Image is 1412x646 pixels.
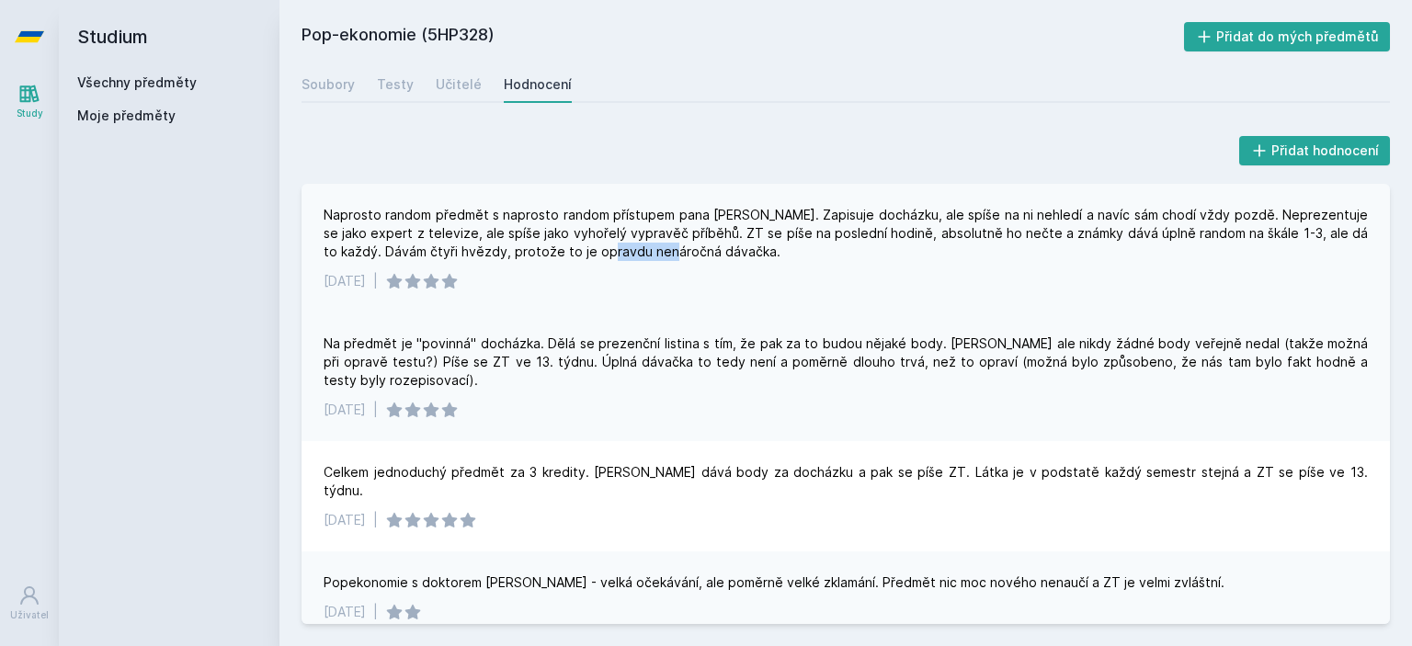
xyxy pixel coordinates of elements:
[436,66,482,103] a: Učitelé
[302,66,355,103] a: Soubory
[10,608,49,622] div: Uživatel
[77,107,176,125] span: Moje předměty
[377,75,414,94] div: Testy
[4,575,55,631] a: Uživatel
[324,401,366,419] div: [DATE]
[324,272,366,290] div: [DATE]
[324,511,366,529] div: [DATE]
[373,603,378,621] div: |
[377,66,414,103] a: Testy
[4,74,55,130] a: Study
[373,401,378,419] div: |
[324,206,1368,261] div: Naprosto random předmět s naprosto random přístupem pana [PERSON_NAME]. Zapisuje docházku, ale sp...
[1239,136,1391,165] button: Přidat hodnocení
[436,75,482,94] div: Učitelé
[373,511,378,529] div: |
[302,75,355,94] div: Soubory
[373,272,378,290] div: |
[77,74,197,90] a: Všechny předměty
[324,334,1368,390] div: Na předmět je "povinná" docházka. Dělá se prezenční listina s tím, že pak za to budou nějaké body...
[324,573,1224,592] div: Popekonomie s doktorem [PERSON_NAME] - velká očekávání, ale poměrně velké zklamání. Předmět nic m...
[324,603,366,621] div: [DATE]
[302,22,1184,51] h2: Pop-ekonomie (5HP328)
[1184,22,1391,51] button: Přidat do mých předmětů
[504,66,572,103] a: Hodnocení
[504,75,572,94] div: Hodnocení
[17,107,43,120] div: Study
[324,463,1368,500] div: Celkem jednoduchý předmět za 3 kredity. [PERSON_NAME] dává body za docházku a pak se píše ZT. Lát...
